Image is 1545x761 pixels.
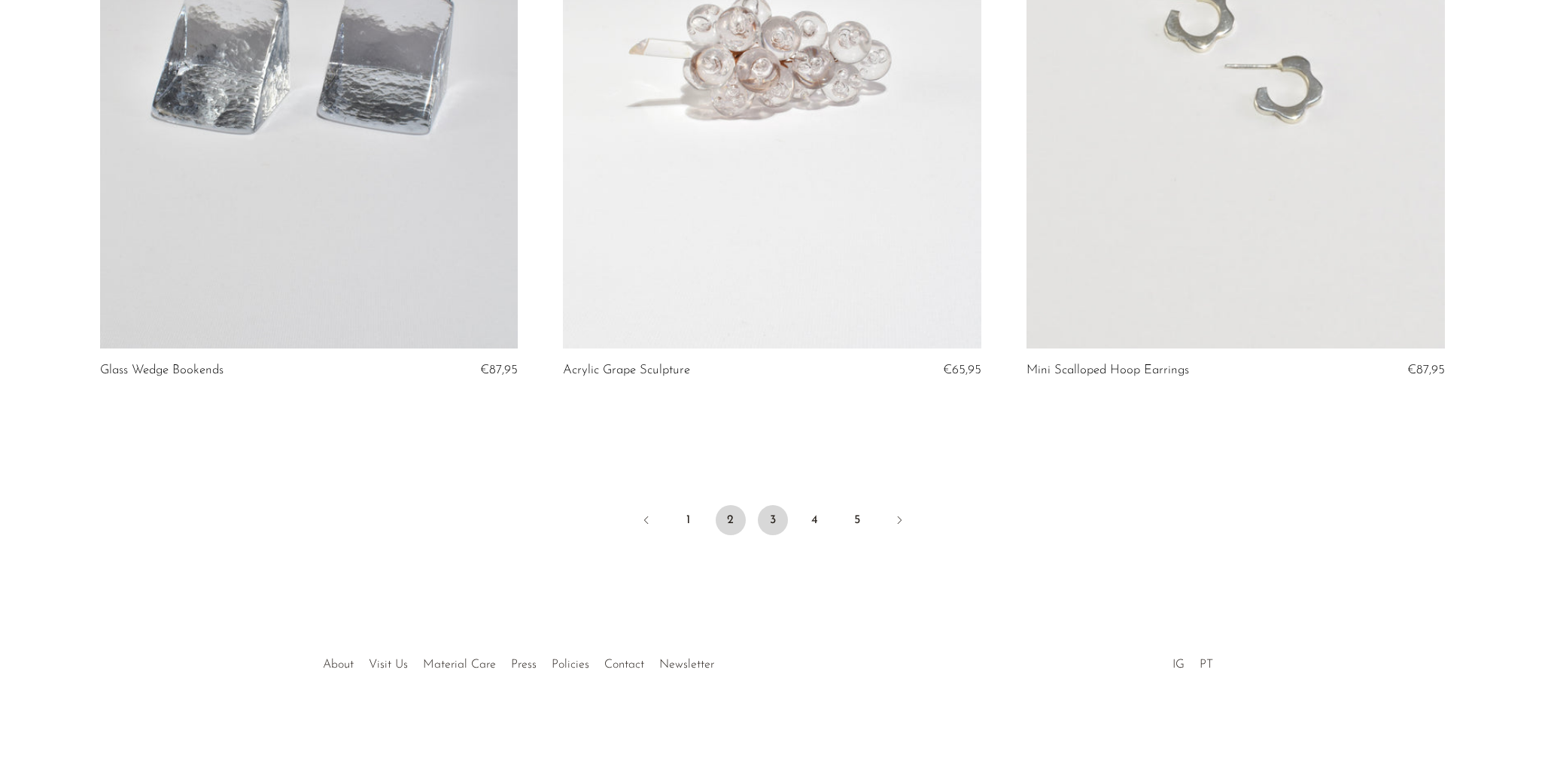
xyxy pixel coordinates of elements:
a: Mini Scalloped Hoop Earrings [1026,364,1189,377]
a: PT [1200,659,1213,671]
a: Acrylic Grape Sculpture [563,364,690,377]
a: Next [884,505,914,538]
a: 4 [800,505,830,535]
a: Glass Wedge Bookends [100,364,224,377]
a: 3 [758,505,788,535]
a: 1 [674,505,704,535]
a: Visit Us [369,659,408,671]
span: €87,95 [480,364,518,376]
ul: Quick links [315,647,722,675]
a: Press [511,659,537,671]
a: About [323,659,354,671]
a: Policies [552,659,589,671]
a: IG [1172,659,1185,671]
a: Previous [631,505,661,538]
a: Material Care [423,659,496,671]
span: €87,95 [1407,364,1445,376]
a: Contact [604,659,644,671]
ul: Social Medias [1165,647,1221,675]
span: 2 [716,505,746,535]
span: €65,95 [943,364,981,376]
a: 5 [842,505,872,535]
